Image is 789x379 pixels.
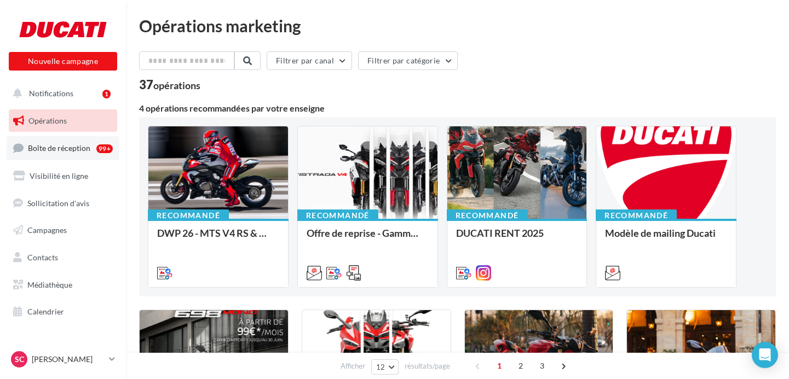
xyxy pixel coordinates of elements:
div: Recommandé [596,209,677,221]
span: Sollicitation d'avis [27,198,89,207]
button: Filtrer par catégorie [358,51,458,70]
a: Sollicitation d'avis [7,192,119,215]
div: Opérations marketing [139,18,776,34]
div: Open Intercom Messenger [752,342,778,368]
span: Notifications [29,89,73,98]
span: Visibilité en ligne [30,171,88,180]
button: 12 [371,359,399,375]
button: Filtrer par canal [267,51,352,70]
span: 2 [512,357,529,375]
span: Calendrier [27,307,64,316]
div: DUCATI RENT 2025 [456,228,578,249]
a: Contacts [7,246,119,269]
button: Notifications 1 [7,82,115,105]
div: 37 [139,79,200,91]
div: Recommandé [148,209,229,221]
div: Offre de reprise - Gamme MTS V4 [307,228,429,249]
span: Afficher [341,361,365,371]
div: 99+ [96,144,113,153]
div: 1 [102,90,111,98]
span: 3 [533,357,551,375]
p: [PERSON_NAME] [32,354,105,365]
span: Boîte de réception [28,143,90,153]
span: Médiathèque [27,280,72,289]
a: Campagnes [7,219,119,242]
div: Modèle de mailing Ducati [605,228,727,249]
a: SC [PERSON_NAME] [9,349,117,370]
span: 1 [491,357,508,375]
a: Opérations [7,109,119,132]
span: 12 [376,363,385,371]
div: Recommandé [297,209,378,221]
div: 4 opérations recommandées par votre enseigne [139,104,776,113]
div: Recommandé [447,209,528,221]
div: DWP 26 - MTS V4 RS & Diavel V4 RS [157,228,279,249]
span: Contacts [27,253,58,262]
span: résultats/page [405,361,450,371]
div: opérations [153,80,200,90]
a: Boîte de réception99+ [7,136,119,160]
span: Campagnes [27,225,67,235]
button: Nouvelle campagne [9,52,117,71]
a: Calendrier [7,300,119,323]
a: Médiathèque [7,273,119,296]
span: SC [15,354,24,365]
span: Opérations [28,116,67,125]
a: Visibilité en ligne [7,165,119,188]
